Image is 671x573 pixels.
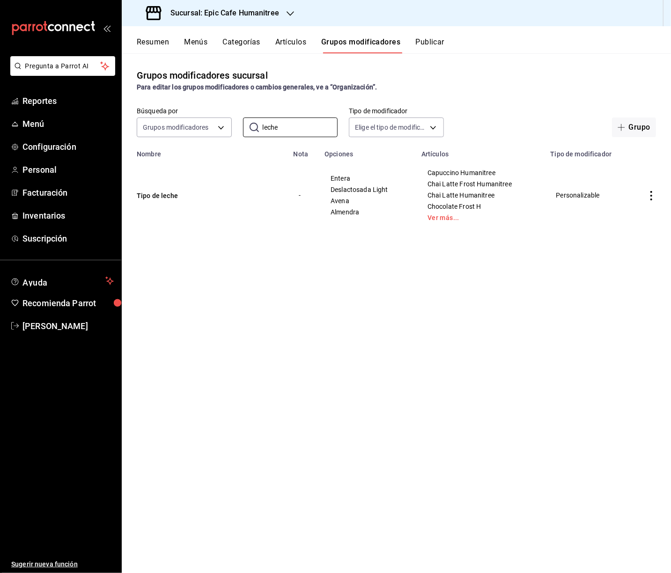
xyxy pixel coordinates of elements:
[137,68,268,82] div: Grupos modificadores sucursal
[137,37,169,53] button: Resumen
[428,181,533,187] span: Chai Latte Frost Humanitree
[137,108,232,115] label: Búsqueda por
[263,118,338,137] input: Buscar
[22,186,114,199] span: Facturación
[275,37,306,53] button: Artículos
[137,191,249,200] button: Tipo de leche
[22,232,114,245] span: Suscripción
[545,145,632,158] th: Tipo de modificador
[545,158,632,233] td: Personalizable
[428,192,533,198] span: Chai Latte Humanitree
[22,209,114,222] span: Inventarios
[10,56,115,76] button: Pregunta a Parrot AI
[288,145,319,158] th: Nota
[103,24,111,32] button: open_drawer_menu
[137,37,671,53] div: navigation tabs
[22,118,114,130] span: Menú
[22,320,114,332] span: [PERSON_NAME]
[331,198,404,204] span: Avena
[647,191,656,200] button: actions
[22,140,114,153] span: Configuración
[22,163,114,176] span: Personal
[331,209,404,215] span: Almendra
[22,275,102,286] span: Ayuda
[137,83,377,91] strong: Para editar los grupos modificadores o cambios generales, ve a “Organización”.
[122,145,288,158] th: Nombre
[415,37,444,53] button: Publicar
[428,203,533,210] span: Chocolate Frost H
[355,123,427,132] span: Elige el tipo de modificador
[288,158,319,233] td: -
[22,297,114,309] span: Recomienda Parrot
[331,175,404,182] span: Entera
[349,108,444,115] label: Tipo de modificador
[25,61,101,71] span: Pregunta a Parrot AI
[612,118,656,137] button: Grupo
[11,559,114,569] span: Sugerir nueva función
[319,145,416,158] th: Opciones
[223,37,261,53] button: Categorías
[428,169,533,176] span: Capuccino Humanitree
[428,214,533,221] a: Ver más...
[416,145,545,158] th: Artículos
[122,145,671,233] table: simple table
[22,95,114,107] span: Reportes
[163,7,279,19] h3: Sucursal: Epic Cafe Humanitree
[321,37,400,53] button: Grupos modificadores
[331,186,404,193] span: Deslactosada Light
[143,123,209,132] span: Grupos modificadores
[7,68,115,78] a: Pregunta a Parrot AI
[184,37,207,53] button: Menús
